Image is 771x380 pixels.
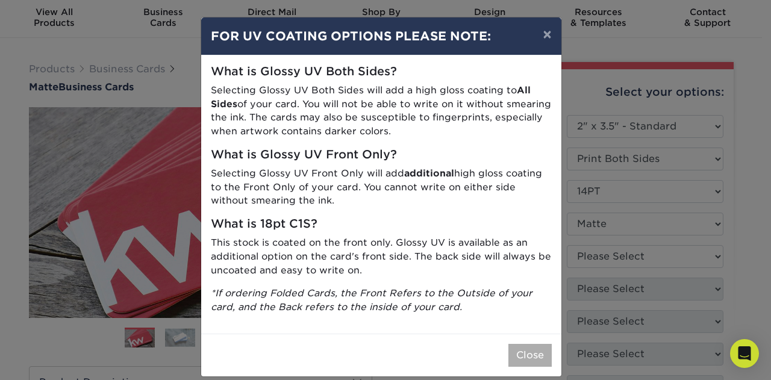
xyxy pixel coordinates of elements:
i: *If ordering Folded Cards, the Front Refers to the Outside of your card, and the Back refers to t... [211,287,532,313]
h5: What is 18pt C1S? [211,217,552,231]
p: This stock is coated on the front only. Glossy UV is available as an additional option on the car... [211,236,552,277]
h5: What is Glossy UV Both Sides? [211,65,552,79]
button: × [533,17,561,51]
h4: FOR UV COATING OPTIONS PLEASE NOTE: [211,27,552,45]
p: Selecting Glossy UV Front Only will add high gloss coating to the Front Only of your card. You ca... [211,167,552,208]
h5: What is Glossy UV Front Only? [211,148,552,162]
div: Open Intercom Messenger [730,339,759,368]
strong: additional [404,167,454,179]
strong: All Sides [211,84,531,110]
button: Close [508,344,552,367]
p: Selecting Glossy UV Both Sides will add a high gloss coating to of your card. You will not be abl... [211,84,552,139]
